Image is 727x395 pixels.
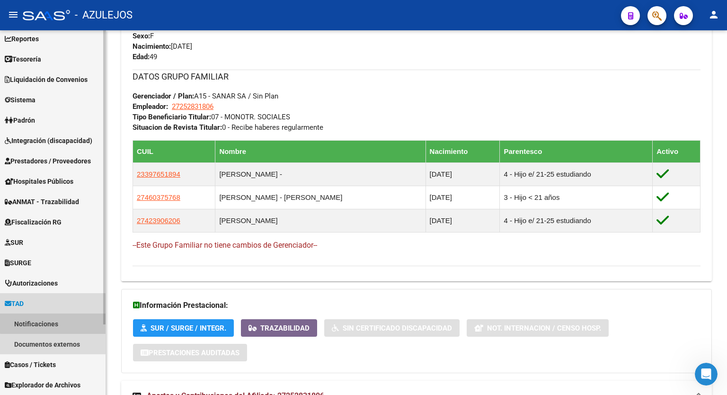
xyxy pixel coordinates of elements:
span: Sistema [5,95,35,105]
span: Fiscalización RG [5,217,62,227]
mat-icon: menu [8,9,19,20]
span: Padrón [5,115,35,126]
strong: Nacimiento: [133,42,171,51]
td: 4 - Hijo e/ 21-25 estudiando [500,162,653,186]
span: Tesorería [5,54,41,64]
span: 49 [133,53,157,61]
span: ANMAT - Trazabilidad [5,197,79,207]
th: CUIL [133,140,215,162]
th: Nombre [215,140,426,162]
span: Casos / Tickets [5,359,56,370]
span: Autorizaciones [5,278,58,288]
h4: --Este Grupo Familiar no tiene cambios de Gerenciador-- [133,240,700,251]
span: Not. Internacion / Censo Hosp. [487,324,601,332]
span: Hospitales Públicos [5,176,73,187]
button: Not. Internacion / Censo Hosp. [467,319,609,337]
iframe: Intercom live chat [695,363,718,386]
td: 3 - Hijo < 21 años [500,186,653,209]
button: Prestaciones Auditadas [133,344,247,361]
span: 27252831806 [172,102,213,111]
strong: Gerenciador / Plan: [133,92,194,100]
td: [DATE] [426,186,500,209]
strong: Situacion de Revista Titular: [133,123,222,132]
th: Nacimiento [426,140,500,162]
span: 27423906206 [137,216,180,224]
span: F [133,32,154,40]
span: Prestaciones Auditadas [149,349,239,357]
span: 0 - Recibe haberes regularmente [133,123,323,132]
strong: Tipo Beneficiario Titular: [133,113,211,121]
span: Trazabilidad [260,324,310,332]
span: Prestadores / Proveedores [5,156,91,166]
th: Parentesco [500,140,653,162]
h3: DATOS GRUPO FAMILIAR [133,70,700,83]
span: A15 - SANAR SA / Sin Plan [133,92,278,100]
td: [PERSON_NAME] - [215,162,426,186]
span: TAD [5,298,24,309]
th: Activo [653,140,700,162]
button: Sin Certificado Discapacidad [324,319,460,337]
span: Explorador de Archivos [5,380,80,390]
td: [DATE] [426,162,500,186]
span: SURGE [5,258,31,268]
span: 23397651894 [137,170,180,178]
span: - AZULEJOS [75,5,133,26]
button: SUR / SURGE / INTEGR. [133,319,234,337]
strong: Empleador: [133,102,168,111]
td: [DATE] [426,209,500,232]
button: Trazabilidad [241,319,317,337]
span: 07 - MONOTR. SOCIALES [133,113,290,121]
td: [PERSON_NAME] - [PERSON_NAME] [215,186,426,209]
h3: Información Prestacional: [133,299,700,312]
span: [DATE] [133,42,192,51]
td: 4 - Hijo e/ 21-25 estudiando [500,209,653,232]
span: Reportes [5,34,39,44]
span: SUR [5,237,23,248]
td: [PERSON_NAME] [215,209,426,232]
strong: Edad: [133,53,150,61]
strong: Sexo: [133,32,150,40]
span: Liquidación de Convenios [5,74,88,85]
span: SUR / SURGE / INTEGR. [151,324,226,332]
span: Sin Certificado Discapacidad [343,324,452,332]
span: Integración (discapacidad) [5,135,92,146]
mat-icon: person [708,9,719,20]
span: 27460375768 [137,193,180,201]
